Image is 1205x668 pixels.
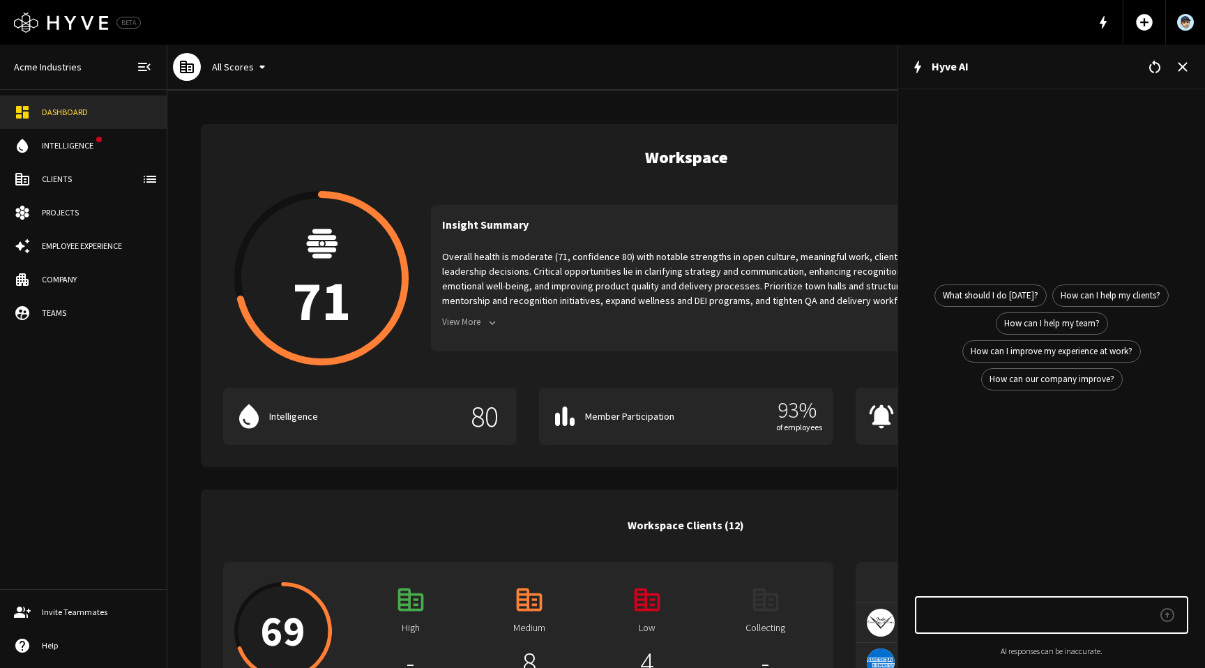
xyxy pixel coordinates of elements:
[464,402,506,431] p: 80
[1052,284,1169,307] div: How can I help my clients?
[996,317,1107,331] span: How can I help my team?
[996,312,1108,335] div: How can I help my team?
[116,17,141,29] div: BETA
[269,409,458,424] p: Intelligence
[42,606,153,618] div: Invite Teammates
[935,289,1046,303] span: What should I do [DATE]?
[42,307,153,319] div: Teams
[14,137,31,154] span: water_drop
[962,340,1141,363] div: How can I improve my experience at work?
[8,54,87,80] a: Acme Industries
[442,312,501,333] button: View More
[1135,13,1154,32] span: add_circle
[1053,289,1168,303] span: How can I help my clients?
[42,139,99,152] div: Intelligence
[1177,14,1194,31] img: User Avatar
[442,216,529,244] h6: Insight Summary
[42,240,153,252] div: Employee Experience
[42,639,153,652] div: Help
[982,372,1122,386] span: How can our company improve?
[42,273,153,286] div: Company
[42,206,153,219] div: Projects
[1129,7,1160,38] button: Add
[292,273,351,328] p: 71
[1141,53,1169,81] button: Reset Conversation
[981,368,1123,390] div: How can our company improve?
[442,250,1138,308] p: Overall health is moderate (71, confidence 80) with notable strengths in open culture, meaningful...
[915,645,1188,657] p: AI responses can be inaccurate.
[234,402,264,431] span: water_drop
[513,621,545,635] p: Medium
[932,60,1141,73] h2: Hyve AI
[206,54,276,80] button: All Scores
[136,165,164,193] button: client-list
[628,517,744,535] h6: Workspace Clients (12)
[867,616,895,629] img: fendercustomshop.com
[261,610,305,652] p: 69
[234,191,409,365] button: 71
[42,173,153,185] div: Clients
[963,344,1140,358] span: How can I improve my experience at work?
[639,621,655,635] p: Low
[856,603,1149,642] a: Fender Custom Shop
[223,388,517,445] button: Intelligence80
[42,106,153,119] div: Dashboard
[645,146,728,169] h5: Workspace
[934,284,1047,307] div: What should I do [DATE]?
